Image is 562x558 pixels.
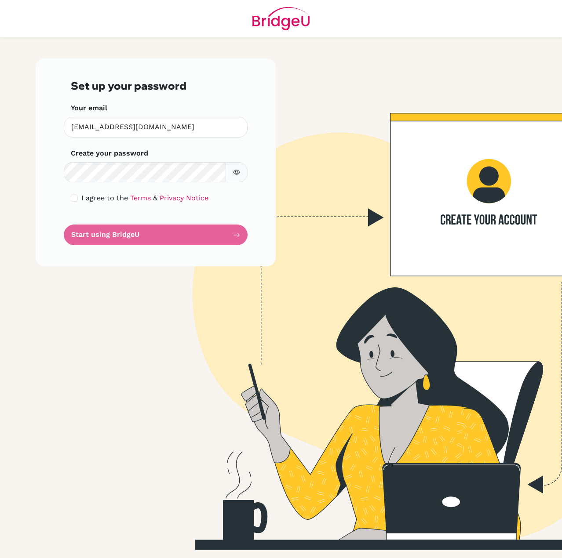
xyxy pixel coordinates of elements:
label: Your email [71,103,107,113]
input: Insert your email* [64,117,248,138]
span: & [153,194,157,202]
span: I agree to the [81,194,128,202]
h3: Set up your password [71,80,241,92]
a: Terms [130,194,151,202]
label: Create your password [71,148,148,159]
a: Privacy Notice [160,194,208,202]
